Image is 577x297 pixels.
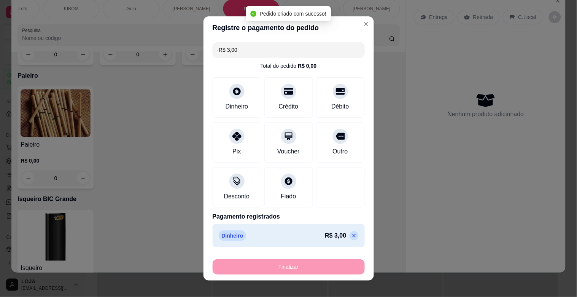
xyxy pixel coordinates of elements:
header: Registre o pagamento do pedido [203,16,374,39]
p: Pagamento registrados [213,212,365,221]
div: Dinheiro [226,102,248,111]
div: Pix [232,147,241,156]
p: Dinheiro [219,230,246,241]
span: Pedido criado com sucesso! [260,11,326,17]
div: Total do pedido [260,62,316,70]
span: check-circle [251,11,257,17]
p: R$ 3,00 [325,231,346,240]
div: Desconto [224,192,250,201]
div: Fiado [281,192,296,201]
div: Débito [331,102,349,111]
div: Crédito [279,102,299,111]
div: R$ 0,00 [298,62,316,70]
button: Close [360,18,372,30]
div: Outro [332,147,348,156]
div: Voucher [277,147,300,156]
input: Ex.: hambúrguer de cordeiro [217,42,360,57]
